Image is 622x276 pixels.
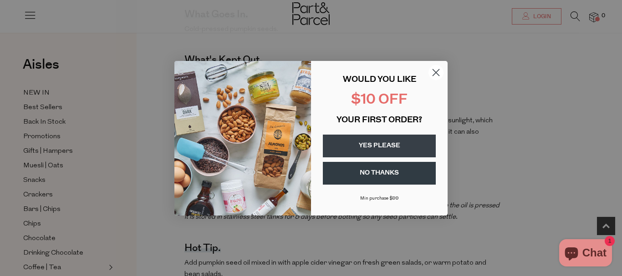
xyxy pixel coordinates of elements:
img: 43fba0fb-7538-40bc-babb-ffb1a4d097bc.jpeg [174,61,311,216]
span: WOULD YOU LIKE [343,76,416,84]
span: YOUR FIRST ORDER? [336,116,422,125]
span: Min purchase $99 [360,196,399,201]
inbox-online-store-chat: Shopify online store chat [556,239,615,269]
span: $10 OFF [351,93,408,107]
button: NO THANKS [323,162,436,185]
button: YES PLEASE [323,135,436,157]
button: Close dialog [428,65,444,80]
